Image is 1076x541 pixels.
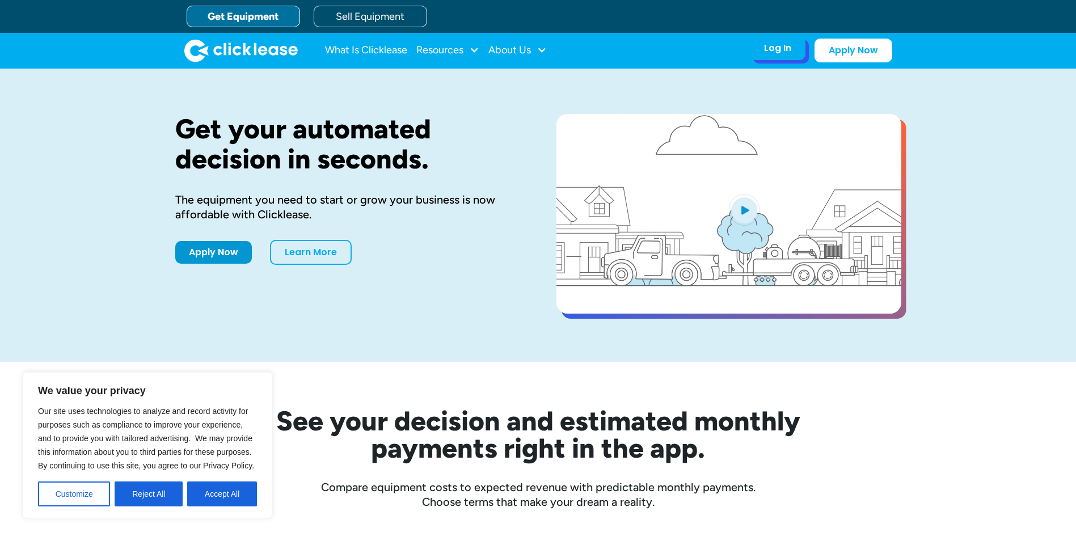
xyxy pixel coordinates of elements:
img: Blue play button logo on a light blue circular background [729,194,759,226]
button: Customize [38,481,110,506]
a: What Is Clicklease [325,39,407,62]
div: Compare equipment costs to expected revenue with predictable monthly payments. Choose terms that ... [175,480,901,509]
button: Accept All [187,481,257,506]
div: Log In [764,43,791,54]
h1: Get your automated decision in seconds. [175,114,520,174]
a: Get Equipment [187,6,300,27]
a: Apply Now [175,241,252,264]
span: Our site uses technologies to analyze and record activity for purposes such as compliance to impr... [38,407,254,470]
div: Resources [416,39,479,62]
a: Sell Equipment [314,6,427,27]
a: Learn More [270,240,352,265]
a: Apply Now [815,39,892,62]
img: Clicklease logo [184,39,298,62]
div: The equipment you need to start or grow your business is now affordable with Clicklease. [175,192,520,222]
div: We value your privacy [23,372,272,518]
p: We value your privacy [38,384,257,398]
h2: See your decision and estimated monthly payments right in the app. [221,407,856,462]
div: About Us [488,39,547,62]
button: Reject All [115,481,183,506]
a: home [184,39,298,62]
a: open lightbox [556,114,901,314]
